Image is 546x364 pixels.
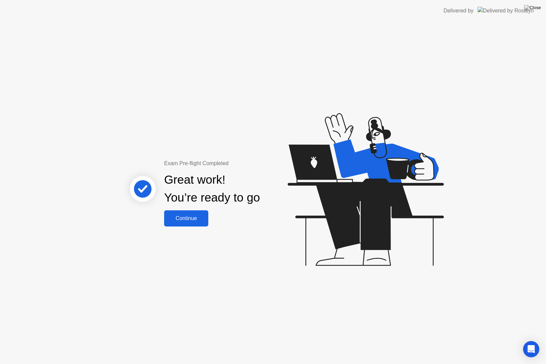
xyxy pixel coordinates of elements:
[164,159,303,168] div: Exam Pre-flight Completed
[478,7,534,14] img: Delivered by Rosalyn
[524,5,541,10] img: Close
[164,210,208,226] button: Continue
[444,7,474,15] div: Delivered by
[523,341,539,357] div: Open Intercom Messenger
[166,215,206,221] div: Continue
[164,171,260,207] div: Great work! You’re ready to go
